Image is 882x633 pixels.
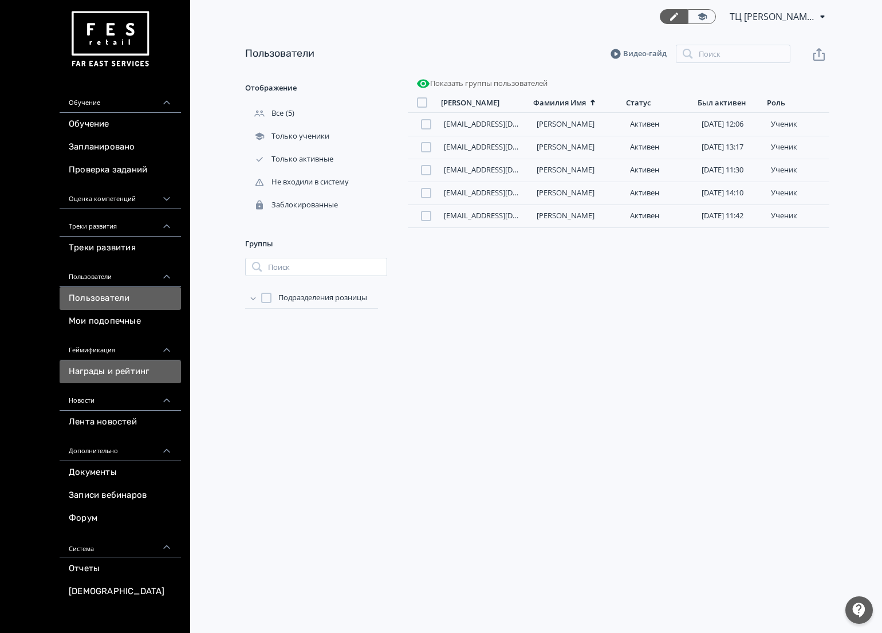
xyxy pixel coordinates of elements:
[537,141,594,152] a: [PERSON_NAME]
[702,188,762,198] div: [DATE] 14:10
[771,188,825,198] div: ученик
[444,187,565,198] a: [EMAIL_ADDRESS][DOMAIN_NAME]
[688,9,716,24] a: Переключиться в режим ученика
[60,484,181,507] a: Записи вебинаров
[245,154,336,164] div: Только активные
[60,507,181,530] a: Форум
[60,383,181,411] div: Новости
[245,230,387,258] div: Группы
[60,461,181,484] a: Документы
[611,48,667,60] a: Видео-гайд
[60,530,181,557] div: Система
[60,85,181,113] div: Обучение
[278,292,367,304] span: Подразделения розницы
[767,98,785,108] div: Роль
[702,143,762,152] div: [DATE] 13:17
[444,141,565,152] a: [EMAIL_ADDRESS][DOMAIN_NAME]
[537,210,594,221] a: [PERSON_NAME]
[245,131,332,141] div: Только ученики
[60,333,181,360] div: Геймификация
[60,557,181,580] a: Отчеты
[60,434,181,461] div: Дополнительно
[60,411,181,434] a: Лента новостей
[537,187,594,198] a: [PERSON_NAME]
[537,164,594,175] a: [PERSON_NAME]
[60,287,181,310] a: Пользователи
[702,166,762,175] div: [DATE] 11:30
[537,119,594,129] a: [PERSON_NAME]
[60,159,181,182] a: Проверка заданий
[245,200,340,210] div: Заблокированные
[444,210,565,221] a: [EMAIL_ADDRESS][DOMAIN_NAME]
[626,98,651,108] div: Статус
[702,120,762,129] div: [DATE] 12:06
[60,136,181,159] a: Запланировано
[60,209,181,237] div: Треки развития
[245,102,387,125] div: (5)
[812,48,826,61] svg: Экспорт пользователей файлом
[60,260,181,287] div: Пользователи
[69,7,151,72] img: https://files.teachbase.ru/system/account/57463/logo/medium-936fc5084dd2c598f50a98b9cbe0469a.png
[771,166,825,175] div: ученик
[414,74,550,93] button: Показать группы пользователей
[630,166,690,175] div: Активен
[245,177,351,187] div: Не входили в систему
[60,580,181,603] a: [DEMOGRAPHIC_DATA]
[730,10,816,23] span: ТЦ Макси Тула CR 6512173
[771,211,825,221] div: ученик
[60,182,181,209] div: Оценка компетенций
[60,310,181,333] a: Мои подопечные
[771,143,825,152] div: ученик
[630,143,690,152] div: Активен
[245,74,387,102] div: Отображение
[441,98,499,108] div: [PERSON_NAME]
[533,98,586,108] div: Фамилия Имя
[698,98,746,108] div: Был активен
[630,211,690,221] div: Активен
[702,211,762,221] div: [DATE] 11:42
[630,188,690,198] div: Активен
[771,120,825,129] div: ученик
[444,164,565,175] a: [EMAIL_ADDRESS][DOMAIN_NAME]
[444,119,565,129] a: [EMAIL_ADDRESS][DOMAIN_NAME]
[630,120,690,129] div: Активен
[245,47,314,60] a: Пользователи
[60,237,181,260] a: Треки развития
[60,113,181,136] a: Обучение
[245,108,286,119] div: Все
[60,360,181,383] a: Награды и рейтинг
